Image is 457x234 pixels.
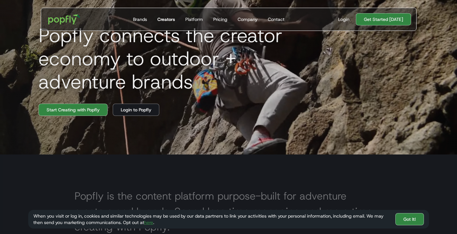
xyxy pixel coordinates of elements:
[44,10,85,29] a: home
[238,16,258,23] div: Company
[133,16,147,23] div: Brands
[155,8,178,31] a: Creators
[185,16,203,23] div: Platform
[268,16,285,23] div: Contact
[356,13,411,25] a: Get Started [DATE]
[113,104,159,116] a: Login to Popfly
[183,8,206,31] a: Platform
[130,8,150,31] a: Brands
[213,16,227,23] div: Pricing
[235,8,260,31] a: Company
[144,220,153,225] a: here
[336,16,352,23] a: Login
[211,8,230,31] a: Pricing
[157,16,175,23] div: Creators
[39,104,108,116] a: Start Creating with Popfly
[395,213,424,225] a: Got It!
[33,24,322,93] h1: Popfly connects the creator economy to outdoor + adventure brands
[33,213,390,226] div: When you visit or log in, cookies and similar technologies may be used by our data partners to li...
[338,16,349,23] div: Login
[265,8,287,31] a: Contact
